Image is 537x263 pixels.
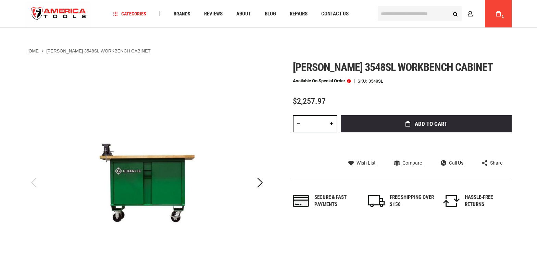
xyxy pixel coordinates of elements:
span: Categories [113,11,146,16]
span: 1 [502,15,504,19]
img: shipping [368,195,385,207]
span: Blog [265,11,276,16]
p: Available on Special Order [293,79,351,83]
img: America Tools [25,1,92,27]
a: store logo [25,1,92,27]
strong: [PERSON_NAME] 3548SL WORKBENCH CABINET [46,48,150,53]
span: Contact Us [321,11,349,16]
a: Compare [394,160,422,166]
a: Blog [262,9,279,19]
span: [PERSON_NAME] 3548sl workbench cabinet [293,61,493,74]
button: Search [449,7,462,20]
a: Brands [171,9,193,19]
span: About [236,11,251,16]
a: Wish List [348,160,376,166]
img: returns [443,195,460,207]
a: Reviews [201,9,226,19]
span: Brands [174,11,190,16]
img: payments [293,195,309,207]
a: Repairs [287,9,311,19]
div: HASSLE-FREE RETURNS [465,194,509,208]
a: Contact Us [318,9,352,19]
span: Compare [402,160,422,165]
button: Add to Cart [341,115,512,132]
div: FREE SHIPPING OVER $150 [390,194,434,208]
span: Repairs [290,11,308,16]
strong: SKU [358,79,369,83]
a: Call Us [441,160,463,166]
a: Home [25,48,39,54]
div: 3548SL [369,79,383,83]
a: Categories [110,9,149,19]
span: Add to Cart [415,121,447,127]
span: Wish List [357,160,376,165]
span: Share [490,160,502,165]
a: About [233,9,254,19]
span: $2,257.97 [293,96,326,106]
div: Secure & fast payments [314,194,359,208]
span: Call Us [449,160,463,165]
span: Reviews [204,11,223,16]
